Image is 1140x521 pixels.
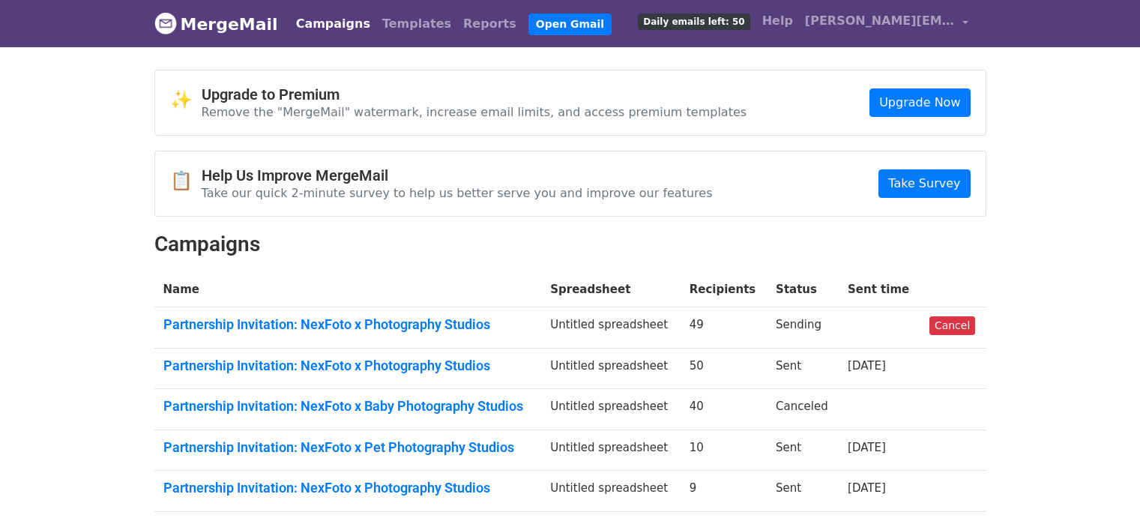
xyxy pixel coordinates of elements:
th: Status [767,272,839,307]
a: [DATE] [848,441,886,454]
a: Take Survey [878,169,970,198]
td: Untitled spreadsheet [541,307,680,349]
td: Canceled [767,389,839,430]
a: Partnership Invitation: NexFoto x Photography Studios [163,480,533,496]
a: Campaigns [290,9,376,39]
td: 49 [681,307,767,349]
h2: Campaigns [154,232,986,257]
td: 50 [681,348,767,389]
a: MergeMail [154,8,278,40]
a: Open Gmail [528,13,612,35]
td: Sent [767,348,839,389]
a: [DATE] [848,359,886,373]
td: 9 [681,471,767,512]
th: Sent time [839,272,920,307]
td: 40 [681,389,767,430]
td: Untitled spreadsheet [541,430,680,471]
img: MergeMail logo [154,12,177,34]
td: Sent [767,471,839,512]
span: Daily emails left: 50 [638,13,750,30]
th: Spreadsheet [541,272,680,307]
span: 📋 [170,170,202,192]
th: Name [154,272,542,307]
td: Sent [767,430,839,471]
td: 10 [681,430,767,471]
a: [PERSON_NAME][EMAIL_ADDRESS][DOMAIN_NAME] [799,6,974,41]
a: Reports [457,9,522,39]
td: Untitled spreadsheet [541,389,680,430]
td: Untitled spreadsheet [541,471,680,512]
a: Partnership Invitation: NexFoto x Photography Studios [163,316,533,333]
p: Take our quick 2-minute survey to help us better serve you and improve our features [202,185,713,201]
h4: Upgrade to Premium [202,85,747,103]
td: Sending [767,307,839,349]
a: Partnership Invitation: NexFoto x Photography Studios [163,358,533,374]
a: Partnership Invitation: NexFoto x Baby Photography Studios [163,398,533,415]
a: Templates [376,9,457,39]
span: [PERSON_NAME][EMAIL_ADDRESS][DOMAIN_NAME] [805,12,955,30]
a: Daily emails left: 50 [632,6,756,36]
h4: Help Us Improve MergeMail [202,166,713,184]
p: Remove the "MergeMail" watermark, increase email limits, and access premium templates [202,104,747,120]
span: ✨ [170,89,202,111]
a: Partnership Invitation: NexFoto x Pet Photography Studios [163,439,533,456]
th: Recipients [681,272,767,307]
a: Upgrade Now [869,88,970,117]
td: Untitled spreadsheet [541,348,680,389]
a: Cancel [929,316,975,335]
a: Help [756,6,799,36]
a: [DATE] [848,481,886,495]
